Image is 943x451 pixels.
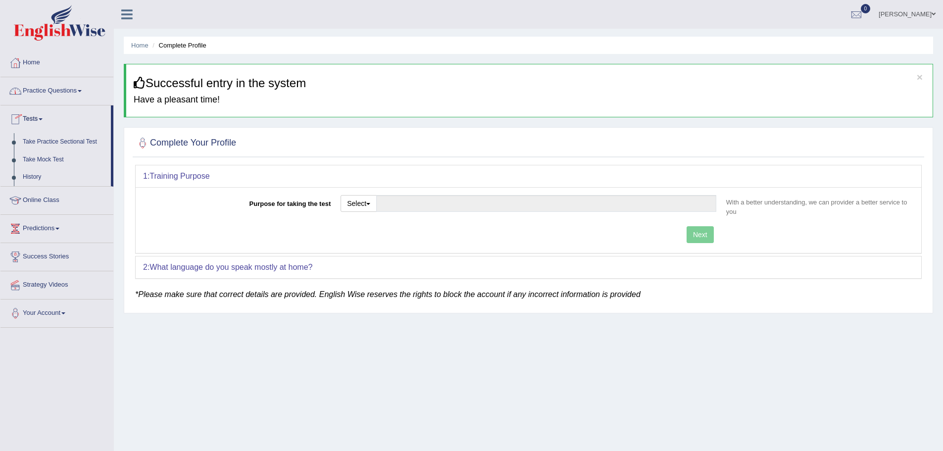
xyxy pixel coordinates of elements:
[917,72,923,82] button: ×
[135,136,236,150] h2: Complete Your Profile
[134,95,925,105] h4: Have a pleasant time!
[0,243,113,268] a: Success Stories
[18,133,111,151] a: Take Practice Sectional Test
[149,263,312,271] b: What language do you speak mostly at home?
[861,4,871,13] span: 0
[18,151,111,169] a: Take Mock Test
[0,187,113,211] a: Online Class
[0,49,113,74] a: Home
[0,105,111,130] a: Tests
[0,300,113,324] a: Your Account
[136,256,921,278] div: 2:
[135,290,641,299] em: *Please make sure that correct details are provided. English Wise reserves the rights to block th...
[131,42,149,49] a: Home
[341,195,377,212] button: Select
[149,172,209,180] b: Training Purpose
[134,77,925,90] h3: Successful entry in the system
[0,271,113,296] a: Strategy Videos
[18,168,111,186] a: History
[143,195,336,208] label: Purpose for taking the test
[150,41,206,50] li: Complete Profile
[136,165,921,187] div: 1:
[721,198,914,216] p: With a better understanding, we can provider a better service to you
[0,215,113,240] a: Predictions
[0,77,113,102] a: Practice Questions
